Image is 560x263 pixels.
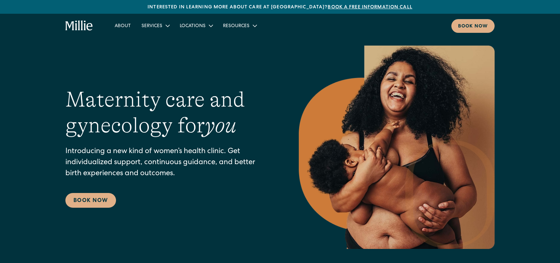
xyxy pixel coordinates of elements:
[299,46,495,249] img: Smiling mother with her baby in arms, celebrating body positivity and the nurturing bond of postp...
[65,146,272,180] p: Introducing a new kind of women’s health clinic. Get individualized support, continuous guidance,...
[328,5,412,10] a: Book a free information call
[65,193,116,208] a: Book Now
[142,23,162,30] div: Services
[218,20,262,31] div: Resources
[174,20,218,31] div: Locations
[205,113,236,137] em: you
[65,20,93,31] a: home
[180,23,206,30] div: Locations
[65,87,272,138] h1: Maternity care and gynecology for
[136,20,174,31] div: Services
[458,23,488,30] div: Book now
[109,20,136,31] a: About
[451,19,495,33] a: Book now
[223,23,249,30] div: Resources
